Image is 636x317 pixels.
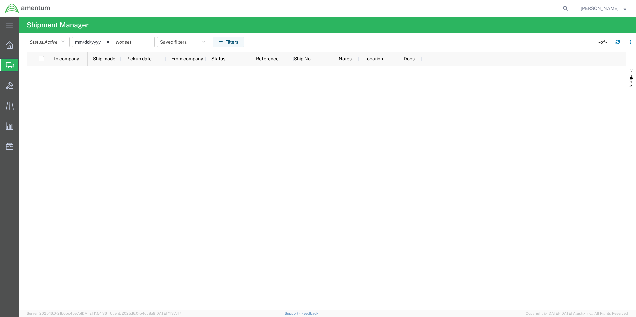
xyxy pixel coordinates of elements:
[27,37,70,47] button: Status:Active
[364,56,383,61] span: Location
[113,37,154,47] input: Not set
[294,56,312,61] span: Ship No.
[404,56,415,61] span: Docs
[53,56,79,61] span: To company
[5,3,51,13] img: logo
[81,311,107,315] span: [DATE] 11:54:36
[44,39,58,45] span: Active
[598,39,610,46] div: - of -
[171,56,203,61] span: From company
[580,4,627,12] button: [PERSON_NAME]
[213,37,244,47] button: Filters
[110,311,181,315] span: Client: 2025.16.0-b4dc8a9
[211,56,225,61] span: Status
[27,311,107,315] span: Server: 2025.16.0-21b0bc45e7b
[581,5,619,12] span: Joel Salinas
[526,311,628,316] span: Copyright © [DATE]-[DATE] Agistix Inc., All Rights Reserved
[285,311,301,315] a: Support
[301,311,318,315] a: Feedback
[256,56,279,61] span: Reference
[27,17,89,33] h4: Shipment Manager
[157,37,210,47] button: Saved filters
[339,56,352,61] span: Notes
[629,74,634,87] span: Filters
[93,56,115,61] span: Ship mode
[72,37,113,47] input: Not set
[155,311,181,315] span: [DATE] 11:37:47
[126,56,152,61] span: Pickup date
